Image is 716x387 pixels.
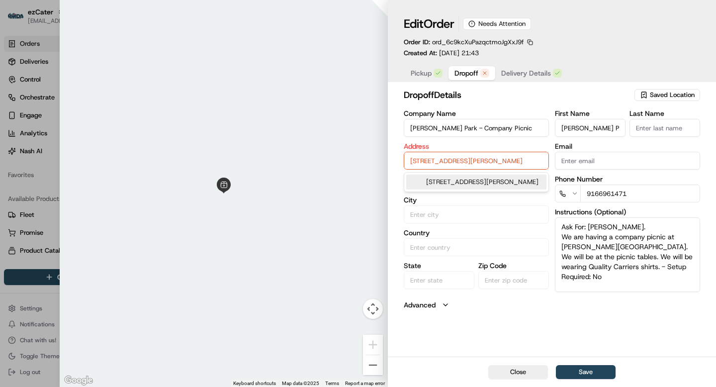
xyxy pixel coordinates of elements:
[555,208,700,215] label: Instructions (Optional)
[139,181,160,189] span: [DATE]
[10,172,26,188] img: Shah Alam
[45,105,137,113] div: We're available if you need us!
[634,88,700,102] button: Saved Location
[404,143,549,150] label: Address
[363,335,383,355] button: Zoom in
[488,365,548,379] button: Close
[10,40,181,56] p: Welcome 👋
[404,119,549,137] input: Enter company name
[404,88,632,102] h2: dropoff Details
[31,181,132,189] span: [PERSON_NAME] [PERSON_NAME]
[404,205,549,223] input: Enter city
[580,185,700,202] input: Enter phone number
[404,229,549,236] label: Country
[555,110,626,117] label: First Name
[21,95,39,113] img: 4920774857489_3d7f54699973ba98c624_72.jpg
[406,175,546,190] div: [STREET_ADDRESS][PERSON_NAME]
[404,271,474,289] input: Enter state
[404,172,549,192] div: Suggestions
[88,154,108,162] span: [DATE]
[404,38,524,47] p: Order ID:
[363,299,383,319] button: Map camera controls
[478,271,549,289] input: Enter zip code
[345,381,385,386] a: Report a map error
[478,262,549,269] label: Zip Code
[555,143,700,150] label: Email
[70,246,120,254] a: Powered byPylon
[555,176,700,183] label: Phone Number
[404,172,549,191] p: Failed to parse provided dropoff address '[GEOGRAPHIC_DATA][PERSON_NAME]'
[650,91,695,99] span: Saved Location
[404,238,549,256] input: Enter country
[404,196,549,203] label: City
[45,95,163,105] div: Start new chat
[80,218,164,236] a: 💻API Documentation
[404,300,700,310] button: Advanced
[20,155,28,163] img: 1736555255976-a54dd68f-1ca7-489b-9aae-adbdc363a1c4
[629,110,700,117] label: Last Name
[62,374,95,387] a: Open this area in Google Maps (opens a new window)
[325,381,339,386] a: Terms (opens in new tab)
[26,64,179,75] input: Got a question? Start typing here...
[233,380,276,387] button: Keyboard shortcuts
[411,68,432,78] span: Pickup
[556,365,616,379] button: Save
[99,247,120,254] span: Pylon
[463,18,531,30] div: Needs Attention
[10,95,28,113] img: 1736555255976-a54dd68f-1ca7-489b-9aae-adbdc363a1c4
[282,381,319,386] span: Map data ©2025
[83,154,86,162] span: •
[10,10,30,30] img: Nash
[432,38,524,46] span: ord_6c9kcXuPazqctmoJgXxJ9f
[20,222,76,232] span: Knowledge Base
[62,374,95,387] img: Google
[424,16,454,32] span: Order
[555,217,700,292] textarea: Ask For: [PERSON_NAME]. We are having a company picnic at [PERSON_NAME][GEOGRAPHIC_DATA]. We will...
[501,68,551,78] span: Delivery Details
[404,16,454,32] h1: Edit
[363,355,383,375] button: Zoom out
[84,223,92,231] div: 💻
[555,119,626,137] input: Enter first name
[404,262,474,269] label: State
[454,68,478,78] span: Dropoff
[6,218,80,236] a: 📗Knowledge Base
[439,49,479,57] span: [DATE] 21:43
[10,223,18,231] div: 📗
[404,49,479,58] p: Created At:
[404,110,549,117] label: Company Name
[94,222,160,232] span: API Documentation
[134,181,137,189] span: •
[404,300,436,310] label: Advanced
[629,119,700,137] input: Enter last name
[31,154,81,162] span: [PERSON_NAME]
[404,152,549,170] input: Enter address
[169,98,181,110] button: Start new chat
[555,152,700,170] input: Enter email
[154,127,181,139] button: See all
[10,129,67,137] div: Past conversations
[10,145,26,161] img: Grace Nketiah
